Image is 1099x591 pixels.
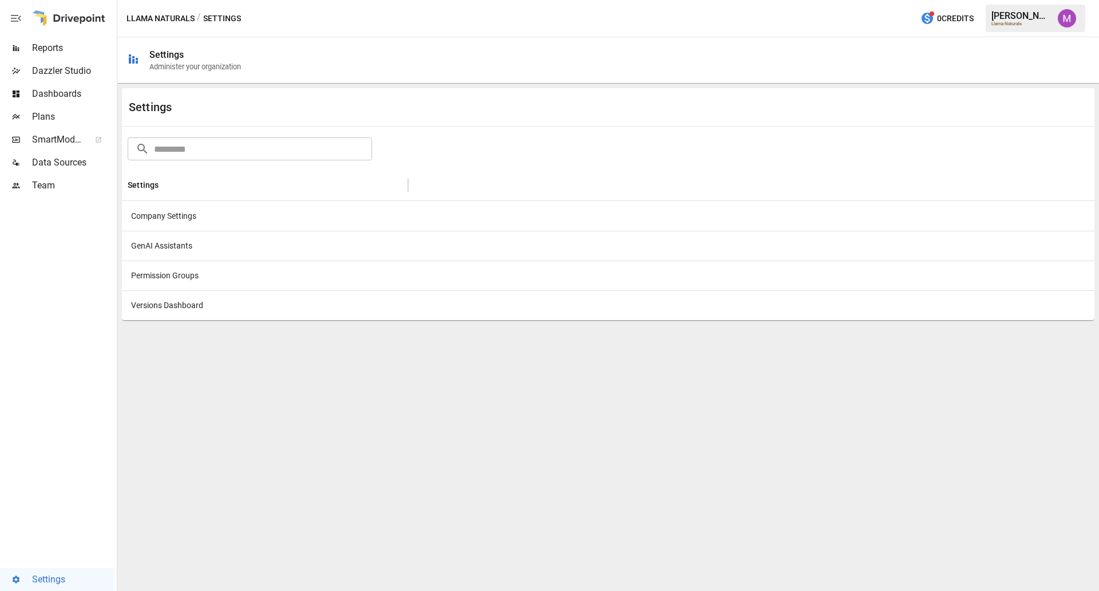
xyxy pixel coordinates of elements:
div: / [197,11,201,26]
img: Umer Muhammed [1058,9,1076,27]
div: Llama Naturals [991,21,1051,26]
button: 0Credits [916,8,978,29]
div: Settings [129,100,608,114]
div: Versions Dashboard [122,290,408,320]
div: Permission Groups [122,261,408,290]
div: Settings [149,49,184,60]
span: Dazzler Studio [32,64,114,78]
span: SmartModel [32,133,82,147]
span: Plans [32,110,114,124]
span: ™ [82,131,90,145]
div: Settings [128,180,159,190]
span: Settings [32,573,114,586]
span: Dashboards [32,87,114,101]
div: [PERSON_NAME] [991,10,1051,21]
span: Data Sources [32,156,114,170]
div: Company Settings [122,201,408,231]
span: Team [32,179,114,192]
button: Llama Naturals [126,11,195,26]
span: Reports [32,41,114,55]
button: Umer Muhammed [1051,2,1083,34]
button: Sort [160,177,176,193]
div: Administer your organization [149,62,241,71]
span: 0 Credits [937,11,974,26]
div: GenAI Assistants [122,231,408,261]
